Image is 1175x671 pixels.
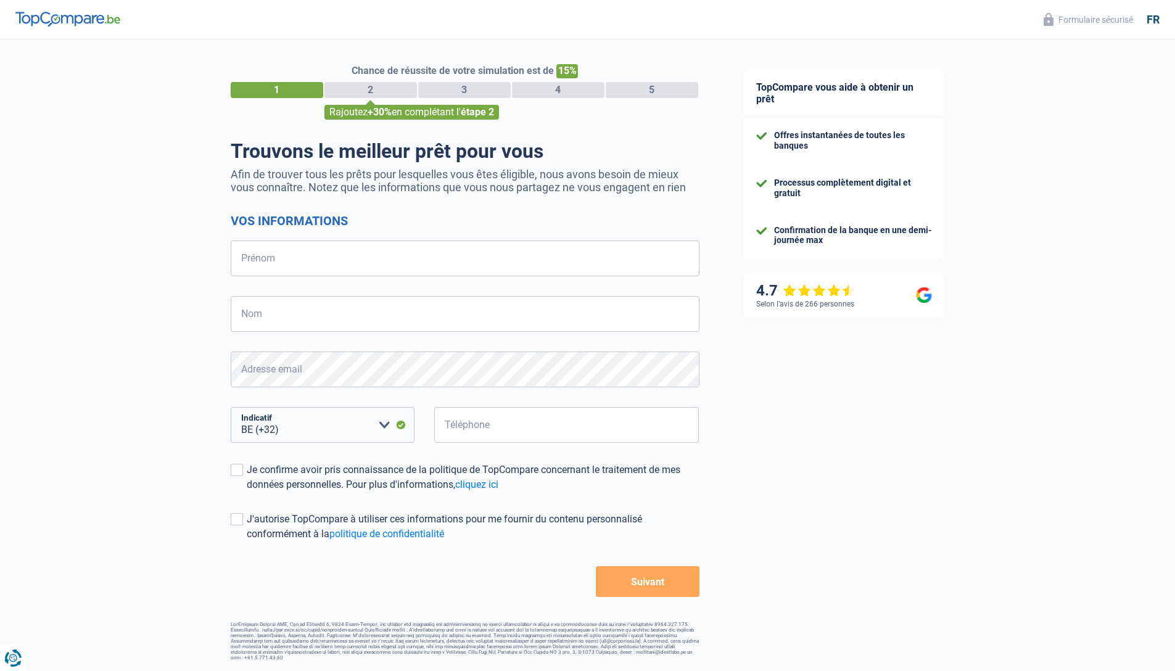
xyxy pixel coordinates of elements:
div: Rajoutez en complétant l' [324,105,499,120]
input: 401020304 [434,407,699,443]
div: Confirmation de la banque en une demi-journée max [774,225,932,246]
img: TopCompare Logo [15,12,120,27]
span: +30% [368,106,392,118]
div: fr [1147,13,1160,27]
span: 15% [556,64,578,78]
div: Processus complètement digital et gratuit [774,178,932,199]
h2: Vos informations [231,213,699,228]
div: 2 [324,82,417,98]
h1: Trouvons le meilleur prêt pour vous [231,139,699,163]
button: Formulaire sécurisé [1036,9,1140,30]
div: 4.7 [756,282,855,300]
div: TopCompare vous aide à obtenir un prêt [744,69,944,118]
span: Chance de réussite de votre simulation est de [352,65,554,76]
a: politique de confidentialité [329,528,444,540]
div: J'autorise TopCompare à utiliser ces informations pour me fournir du contenu personnalisé conform... [247,512,699,541]
div: Je confirme avoir pris connaissance de la politique de TopCompare concernant le traitement de mes... [247,463,699,492]
footer: LorEmipsum Dolorsi AME, Con ad Elitsedd 6, 9824 Eiusm-Tempor, inc utlabor etd magnaaliq eni admin... [231,622,699,661]
button: Suivant [596,566,699,597]
span: étape 2 [461,106,494,118]
div: 4 [512,82,604,98]
div: Selon l’avis de 266 personnes [756,300,854,308]
div: 1 [231,82,323,98]
div: 5 [606,82,698,98]
div: 3 [418,82,511,98]
div: Offres instantanées de toutes les banques [774,130,932,151]
a: cliquez ici [455,479,498,490]
p: Afin de trouver tous les prêts pour lesquelles vous êtes éligible, nous avons besoin de mieux vou... [231,168,699,194]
